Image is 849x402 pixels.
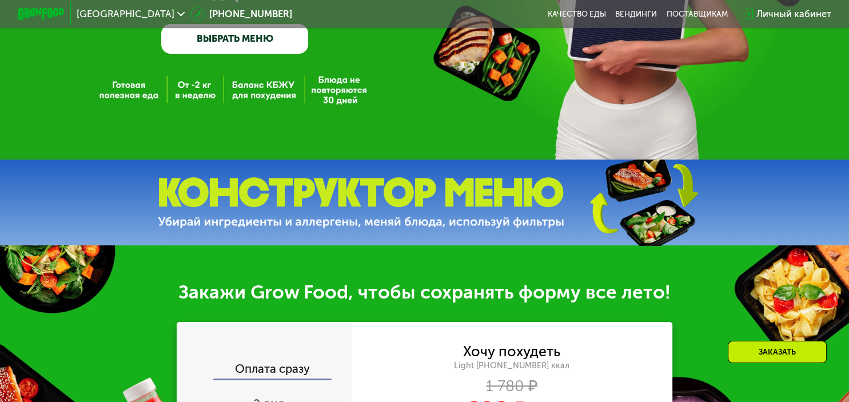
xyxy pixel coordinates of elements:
[352,380,672,393] div: 1 780 ₽
[352,360,672,371] div: Light [PHONE_NUMBER] ккал
[77,9,174,19] span: [GEOGRAPHIC_DATA]
[728,341,827,363] div: Заказать
[463,345,560,359] div: Хочу похудеть
[667,9,728,19] div: поставщикам
[615,9,657,19] a: Вендинги
[756,7,831,21] div: Личный кабинет
[548,9,606,19] a: Качество еды
[161,24,308,54] a: ВЫБРАТЬ МЕНЮ
[178,363,351,379] div: Оплата сразу
[190,7,292,21] a: [PHONE_NUMBER]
